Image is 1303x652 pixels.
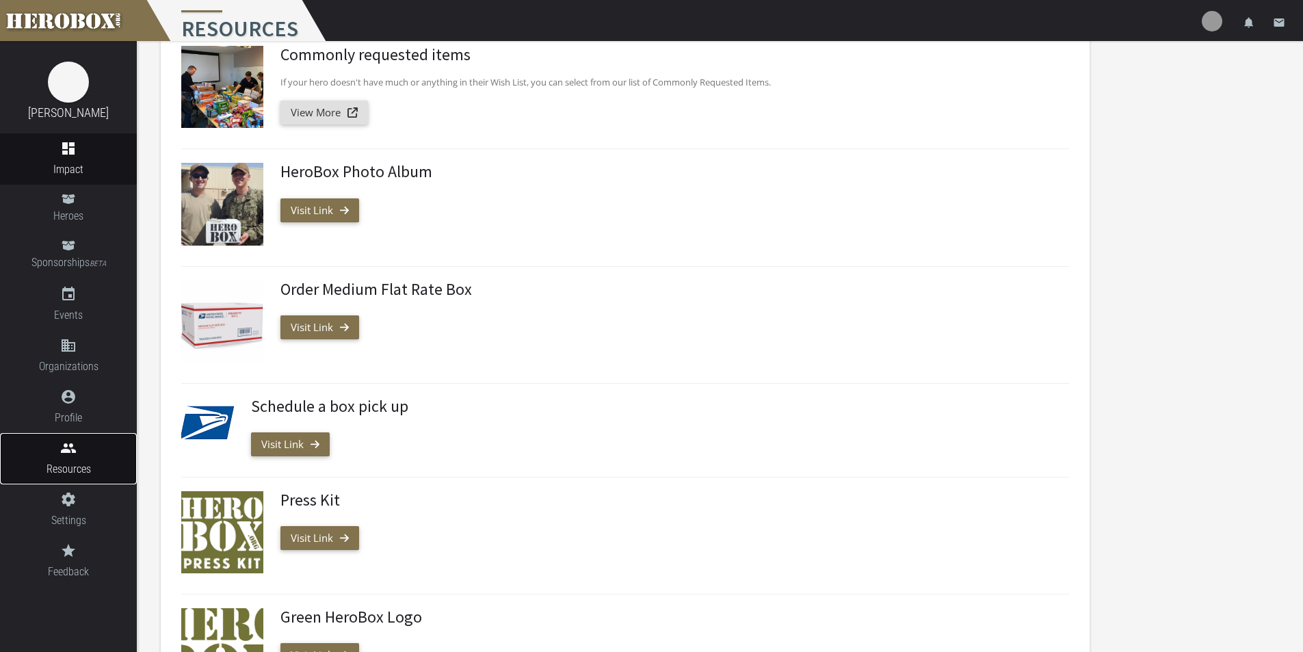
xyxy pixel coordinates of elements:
small: BETA [90,259,106,268]
a: View More [280,101,368,125]
img: user-image [1202,11,1222,31]
p: If your hero doesn't have much or anything in their Wish List, you can select from our list of Co... [280,75,1059,90]
img: image [48,62,89,103]
a: Visit Link [280,315,359,339]
img: Commonly requested items | Herobox [181,46,263,128]
i: email [1273,16,1285,29]
h3: HeroBox Photo Album [280,163,1059,181]
h3: Commonly requested items [280,46,1059,64]
h3: Green HeroBox Logo [280,608,1059,626]
a: Visit Link [280,198,359,222]
h3: Press Kit [280,491,1059,509]
a: Visit Link [280,526,359,550]
img: Press Kit | Herobox [181,491,263,573]
h3: Schedule a box pick up [251,397,1059,415]
img: HeroBox Photo Album | Herobox [181,163,263,245]
img: Order Medium Flat Rate Box | Herobox [181,281,263,363]
h3: Order Medium Flat Rate Box [280,281,1059,298]
a: Visit Link [251,432,330,456]
img: Schedule a box pick up | Herobox [181,397,234,450]
a: [PERSON_NAME] [28,105,109,120]
i: people [60,440,77,456]
i: notifications [1243,16,1255,29]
